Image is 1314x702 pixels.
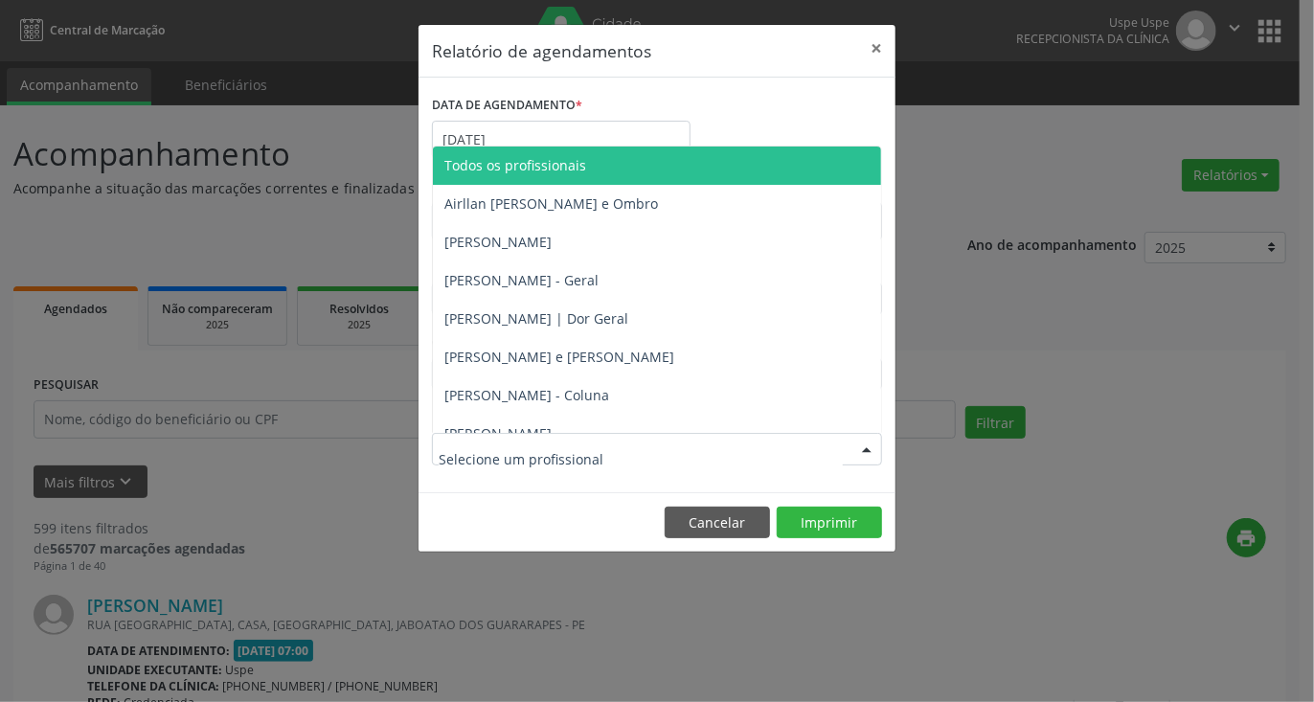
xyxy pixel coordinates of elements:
[432,38,651,63] h5: Relatório de agendamentos
[857,25,895,72] button: Close
[444,348,674,366] span: [PERSON_NAME] e [PERSON_NAME]
[444,386,609,404] span: [PERSON_NAME] - Coluna
[432,91,582,121] label: DATA DE AGENDAMENTO
[444,194,658,213] span: Airllan [PERSON_NAME] e Ombro
[444,156,586,174] span: Todos os profissionais
[444,271,599,289] span: [PERSON_NAME] - Geral
[432,121,691,159] input: Selecione uma data ou intervalo
[444,424,552,442] span: [PERSON_NAME]
[665,507,770,539] button: Cancelar
[444,309,628,328] span: [PERSON_NAME] | Dor Geral
[444,233,552,251] span: [PERSON_NAME]
[439,440,843,478] input: Selecione um profissional
[777,507,882,539] button: Imprimir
